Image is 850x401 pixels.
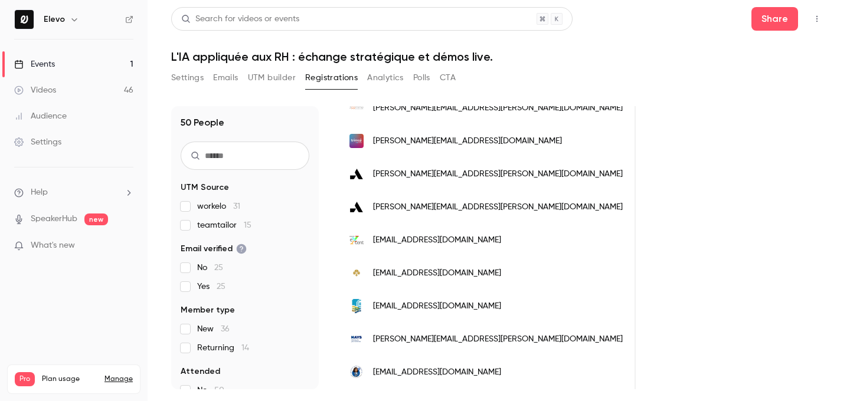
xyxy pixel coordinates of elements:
a: Manage [104,374,133,384]
span: Member type [181,304,235,316]
div: Search for videos or events [181,13,299,25]
img: zcomme.fr [349,101,364,115]
a: SpeakerHub [31,213,77,225]
span: Attended [181,366,220,377]
div: Events [14,58,55,70]
h1: 50 People [181,116,224,130]
span: [PERSON_NAME][EMAIL_ADDRESS][PERSON_NAME][DOMAIN_NAME] [373,168,623,180]
span: Help [31,186,48,199]
span: teamtailor [197,219,251,231]
span: No [197,262,223,274]
span: Pro [15,372,35,386]
span: [PERSON_NAME][EMAIL_ADDRESS][PERSON_NAME][DOMAIN_NAME] [373,201,623,213]
button: Analytics [367,68,404,87]
h6: Elevo [44,14,65,25]
span: 31 [233,202,240,211]
img: ustboniface.ca [349,299,364,313]
span: What's new [31,239,75,252]
div: Audience [14,110,67,122]
img: goldenpalace.be [349,266,364,280]
button: Settings [171,68,204,87]
img: hays.fr [349,332,364,346]
span: Email verified [181,243,247,255]
span: [EMAIL_ADDRESS][DOMAIN_NAME] [373,234,501,246]
span: UTM Source [181,182,229,193]
img: assistiaduflorival.com [349,365,364,379]
div: Settings [14,136,61,148]
h1: L'IA appliquée aux RH : échange stratégique et démos live. [171,50,826,64]
span: [EMAIL_ADDRESS][DOMAIN_NAME] [373,300,501,313]
img: assessio.com [349,200,364,214]
span: No [197,384,224,396]
button: Share [751,7,798,31]
span: [PERSON_NAME][EMAIL_ADDRESS][PERSON_NAME][DOMAIN_NAME] [373,102,623,114]
button: UTM builder [248,68,296,87]
span: workelo [197,200,240,212]
span: Yes [197,281,225,292]
span: [PERSON_NAME][EMAIL_ADDRESS][PERSON_NAME][DOMAIN_NAME] [373,333,623,346]
li: help-dropdown-opener [14,186,133,199]
img: trimoji.net [349,134,364,148]
span: New [197,323,230,335]
span: 15 [244,221,251,229]
span: 14 [241,344,249,352]
span: 25 [214,264,223,272]
span: 25 [217,282,225,291]
span: new [84,213,108,225]
span: Returning [197,342,249,354]
button: Registrations [305,68,358,87]
span: [PERSON_NAME][EMAIL_ADDRESS][DOMAIN_NAME] [373,135,562,147]
span: [EMAIL_ADDRESS][DOMAIN_NAME] [373,366,501,379]
span: [EMAIL_ADDRESS][DOMAIN_NAME] [373,267,501,280]
img: assessio.com [349,167,364,181]
button: Emails [213,68,238,87]
button: CTA [440,68,456,87]
span: Plan usage [42,374,97,384]
span: 50 [214,386,224,395]
img: excent.fr [349,233,364,247]
button: Polls [413,68,430,87]
div: Videos [14,84,56,96]
img: Elevo [15,10,34,29]
span: 36 [221,325,230,333]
